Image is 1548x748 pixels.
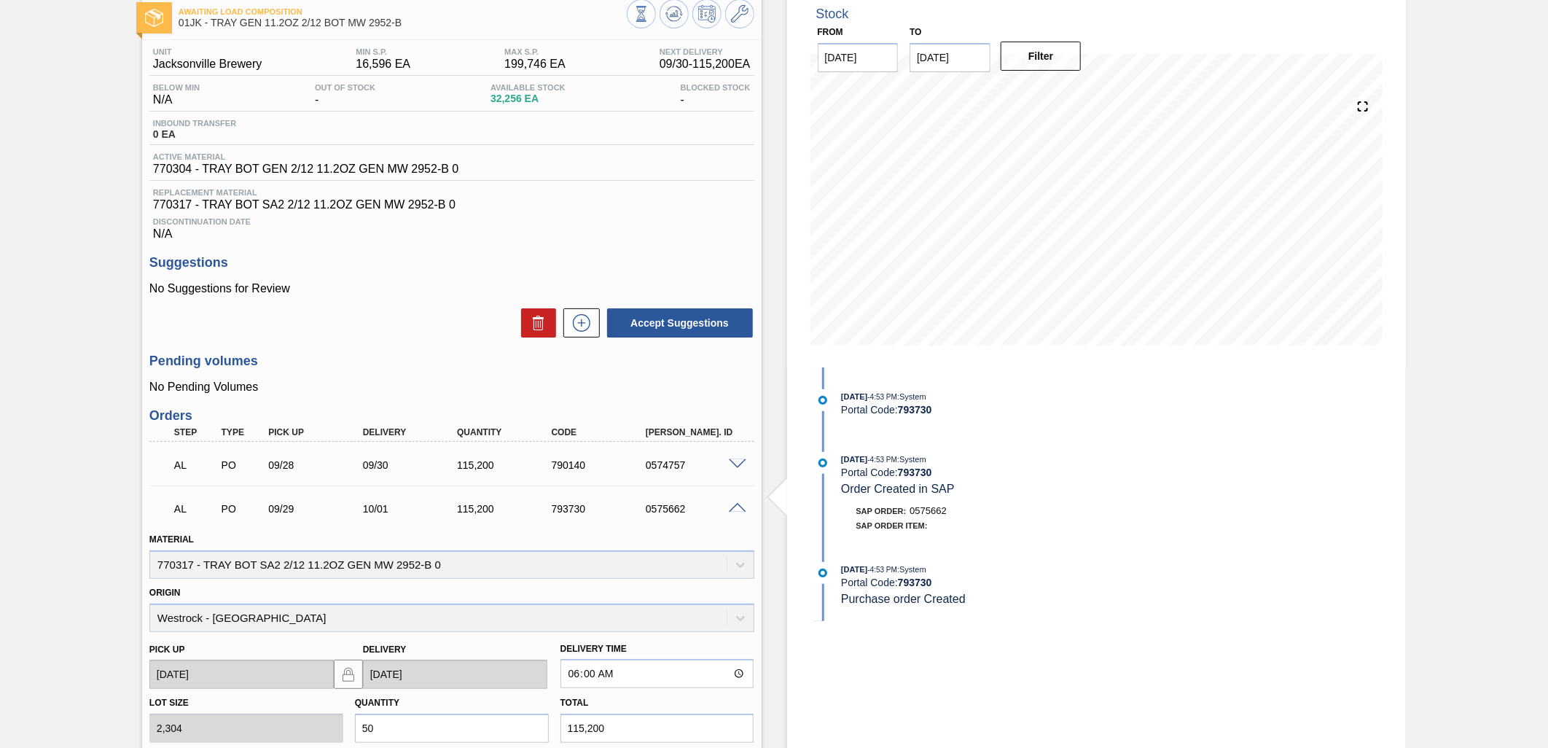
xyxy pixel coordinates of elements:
[681,83,751,92] span: Blocked Stock
[311,83,379,106] div: -
[841,404,1187,416] div: Portal Code:
[841,577,1187,588] div: Portal Code:
[868,393,898,401] span: - 4:53 PM
[145,9,163,27] img: Ícone
[868,566,898,574] span: - 4:53 PM
[265,427,371,437] div: Pick up
[504,58,566,71] span: 199,746 EA
[149,660,334,689] input: mm/dd/yyyy
[816,7,849,22] div: Stock
[818,396,827,405] img: atual
[841,392,867,401] span: [DATE]
[898,467,932,478] strong: 793730
[153,129,236,140] span: 0 EA
[171,493,220,525] div: Awaiting Load Composition
[548,427,654,437] div: Code
[153,47,262,56] span: Unit
[642,459,748,471] div: 0574757
[179,17,627,28] span: 01JK - TRAY GEN 11.2OZ 2/12 BOT MW 2952-B
[149,408,754,424] h3: Orders
[363,660,547,689] input: mm/dd/yyyy
[218,427,267,437] div: Type
[153,188,751,197] span: Replacement Material
[149,698,189,708] label: Lot size
[910,27,921,37] label: to
[340,666,357,683] img: locked
[265,459,371,471] div: 09/28/2025
[359,427,466,437] div: Delivery
[898,577,932,588] strong: 793730
[841,593,966,605] span: Purchase order Created
[897,455,926,464] span: : System
[153,58,262,71] span: Jacksonville Brewery
[171,449,220,481] div: Awaiting Load Composition
[607,308,753,338] button: Accept Suggestions
[149,588,181,598] label: Origin
[149,282,754,295] p: No Suggestions for Review
[548,503,654,515] div: 793730
[856,521,928,530] span: SAP Order Item:
[856,507,907,515] span: SAP Order:
[910,505,947,516] span: 0575662
[1001,42,1082,71] button: Filter
[818,27,843,37] label: From
[660,58,751,71] span: 09/30 - 115,200 EA
[356,47,410,56] span: MIN S.P.
[642,503,748,515] div: 0575662
[898,404,932,416] strong: 793730
[359,503,466,515] div: 10/01/2025
[453,503,560,515] div: 115,200
[560,698,589,708] label: Total
[514,308,556,338] div: Delete Suggestions
[897,392,926,401] span: : System
[174,503,216,515] p: AL
[174,459,216,471] p: AL
[153,119,236,128] span: Inbound Transfer
[265,503,371,515] div: 09/29/2025
[841,455,867,464] span: [DATE]
[660,47,751,56] span: Next Delivery
[149,354,754,369] h3: Pending volumes
[490,93,566,104] span: 32,256 EA
[504,47,566,56] span: MAX S.P.
[149,211,754,241] div: N/A
[315,83,375,92] span: Out Of Stock
[677,83,754,106] div: -
[149,534,194,545] label: Material
[149,381,754,394] p: No Pending Volumes
[149,644,185,655] label: Pick up
[363,644,407,655] label: Delivery
[359,459,466,471] div: 09/30/2025
[910,43,990,72] input: mm/dd/yyyy
[897,565,926,574] span: : System
[548,459,654,471] div: 790140
[818,569,827,577] img: atual
[334,660,363,689] button: locked
[218,459,267,471] div: Purchase order
[818,459,827,467] img: atual
[179,7,627,16] span: Awaiting Load Composition
[149,255,754,270] h3: Suggestions
[356,58,410,71] span: 16,596 EA
[841,467,1187,478] div: Portal Code:
[841,483,955,495] span: Order Created in SAP
[355,698,399,708] label: Quantity
[149,83,203,106] div: N/A
[453,427,560,437] div: Quantity
[818,43,899,72] input: mm/dd/yyyy
[153,163,458,176] span: 770304 - TRAY BOT GEN 2/12 11.2OZ GEN MW 2952-B 0
[600,307,754,339] div: Accept Suggestions
[153,83,200,92] span: Below Min
[171,427,220,437] div: Step
[556,308,600,338] div: New suggestion
[642,427,748,437] div: [PERSON_NAME]. ID
[868,456,898,464] span: - 4:53 PM
[453,459,560,471] div: 115,200
[490,83,566,92] span: Available Stock
[153,217,751,226] span: Discontinuation Date
[153,152,458,161] span: Active Material
[218,503,267,515] div: Purchase order
[153,198,751,211] span: 770317 - TRAY BOT SA2 2/12 11.2OZ GEN MW 2952-B 0
[841,565,867,574] span: [DATE]
[560,639,754,660] label: Delivery Time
